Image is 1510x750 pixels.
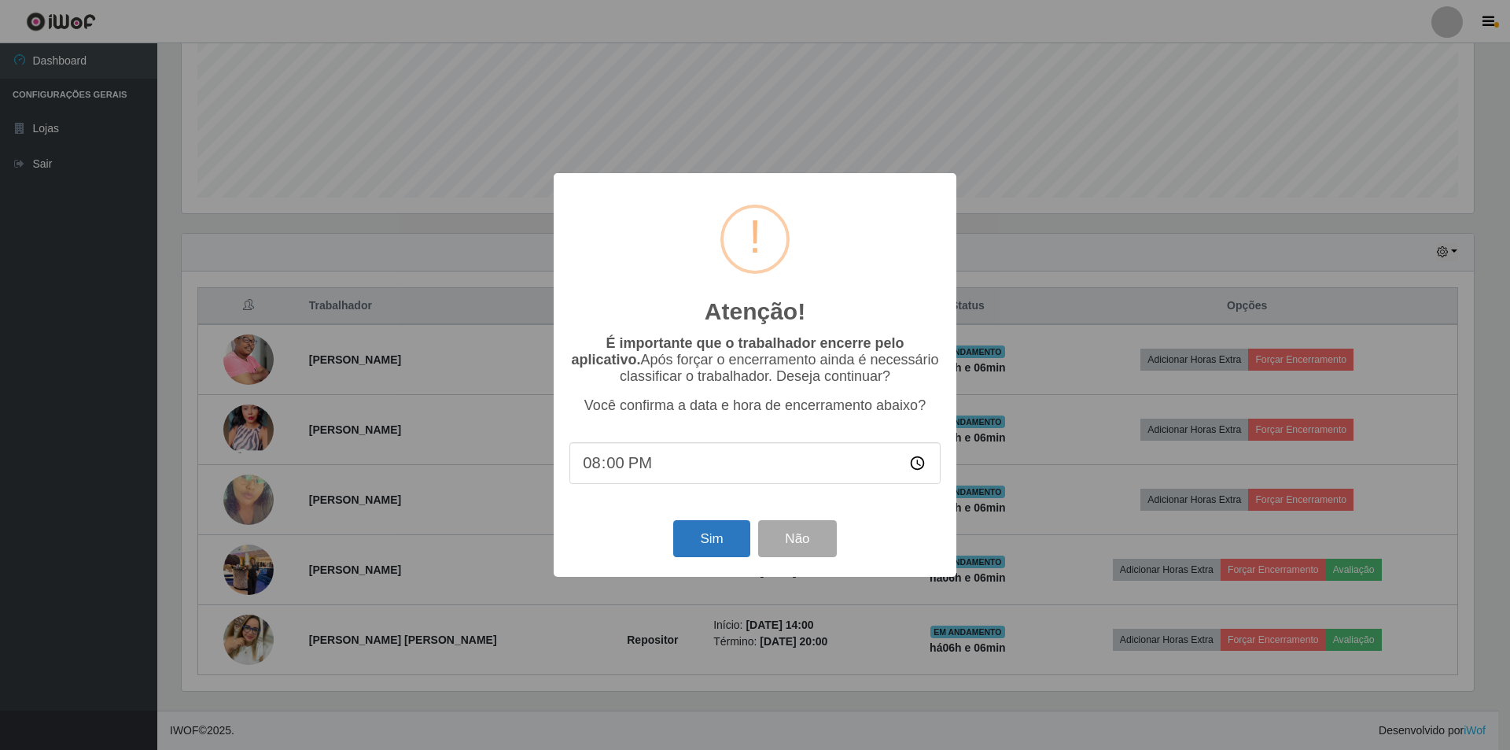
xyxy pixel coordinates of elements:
b: É importante que o trabalhador encerre pelo aplicativo. [571,335,904,368]
button: Sim [673,520,749,557]
p: Você confirma a data e hora de encerramento abaixo? [569,397,941,414]
p: Após forçar o encerramento ainda é necessário classificar o trabalhador. Deseja continuar? [569,335,941,385]
h2: Atenção! [705,297,805,326]
button: Não [758,520,836,557]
